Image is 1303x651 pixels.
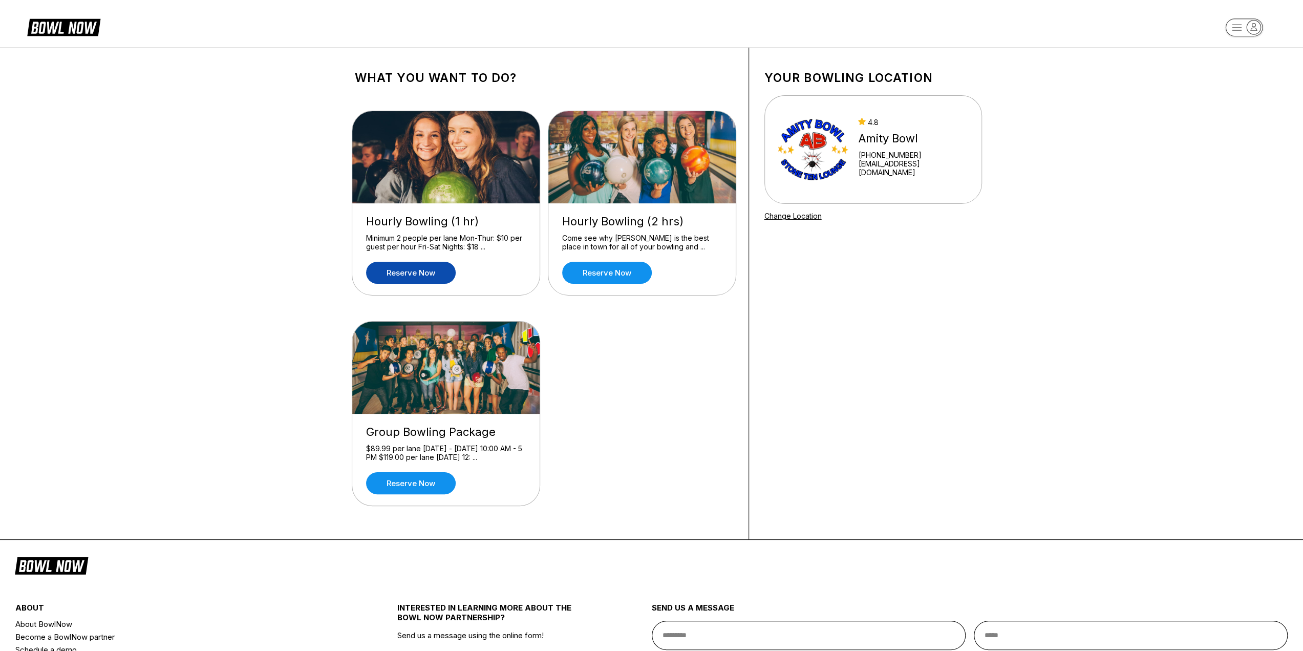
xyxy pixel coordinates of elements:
[778,111,849,188] img: Amity Bowl
[366,215,526,228] div: Hourly Bowling (1 hr)
[764,71,982,85] h1: Your bowling location
[366,444,526,462] div: $89.99 per lane [DATE] - [DATE] 10:00 AM - 5 PM $119.00 per lane [DATE] 12: ...
[355,71,733,85] h1: What you want to do?
[764,212,822,220] a: Change Location
[366,425,526,439] div: Group Bowling Package
[352,111,541,203] img: Hourly Bowling (1 hr)
[397,603,588,631] div: INTERESTED IN LEARNING MORE ABOUT THE BOWL NOW PARTNERSHIP?
[352,322,541,414] img: Group Bowling Package
[858,151,968,159] div: [PHONE_NUMBER]
[562,262,652,284] a: Reserve now
[366,234,526,251] div: Minimum 2 people per lane Mon-Thur: $10 per guest per hour Fri-Sat Nights: $18 ...
[15,631,333,643] a: Become a BowlNow partner
[562,215,722,228] div: Hourly Bowling (2 hrs)
[366,472,456,494] a: Reserve now
[858,118,968,127] div: 4.8
[562,234,722,251] div: Come see why [PERSON_NAME] is the best place in town for all of your bowling and ...
[15,618,333,631] a: About BowlNow
[652,603,1288,621] div: send us a message
[548,111,737,203] img: Hourly Bowling (2 hrs)
[366,262,456,284] a: Reserve now
[858,132,968,145] div: Amity Bowl
[15,603,333,618] div: about
[858,159,968,177] a: [EMAIL_ADDRESS][DOMAIN_NAME]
